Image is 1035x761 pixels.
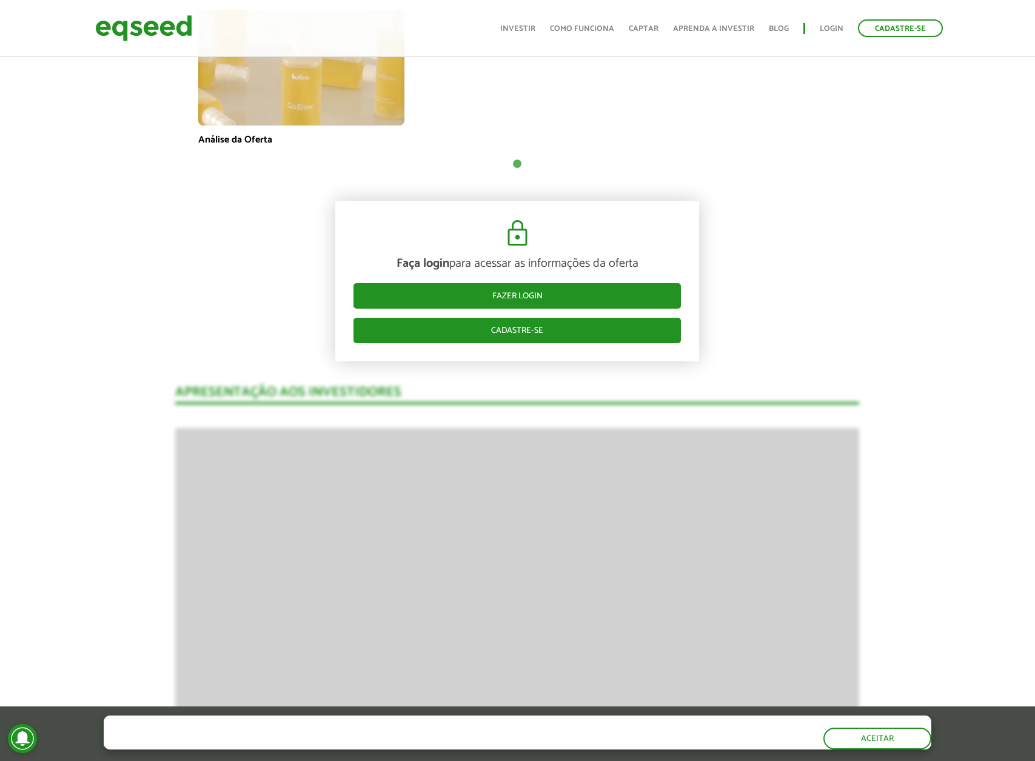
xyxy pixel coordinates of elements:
[198,134,404,146] p: Análise da Oferta
[198,10,404,126] img: maxresdefault.jpg
[511,158,523,170] button: 1 of 1
[858,19,943,37] a: Cadastre-se
[550,25,614,33] a: Como funciona
[503,219,532,248] img: cadeado.svg
[397,253,449,273] strong: Faça login
[353,256,681,271] p: para acessar as informações da oferta
[629,25,658,33] a: Captar
[104,716,543,734] h5: O site da EqSeed utiliza cookies para melhorar sua navegação.
[769,25,789,33] a: Blog
[95,12,192,44] img: EqSeed
[353,283,681,309] a: Fazer login
[823,728,931,749] button: Aceitar
[500,25,535,33] a: Investir
[264,739,404,749] a: política de privacidade e de cookies
[820,25,843,33] a: Login
[353,318,681,343] a: Cadastre-se
[104,737,543,749] p: Ao clicar em "aceitar", você aceita nossa .
[673,25,754,33] a: Aprenda a investir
